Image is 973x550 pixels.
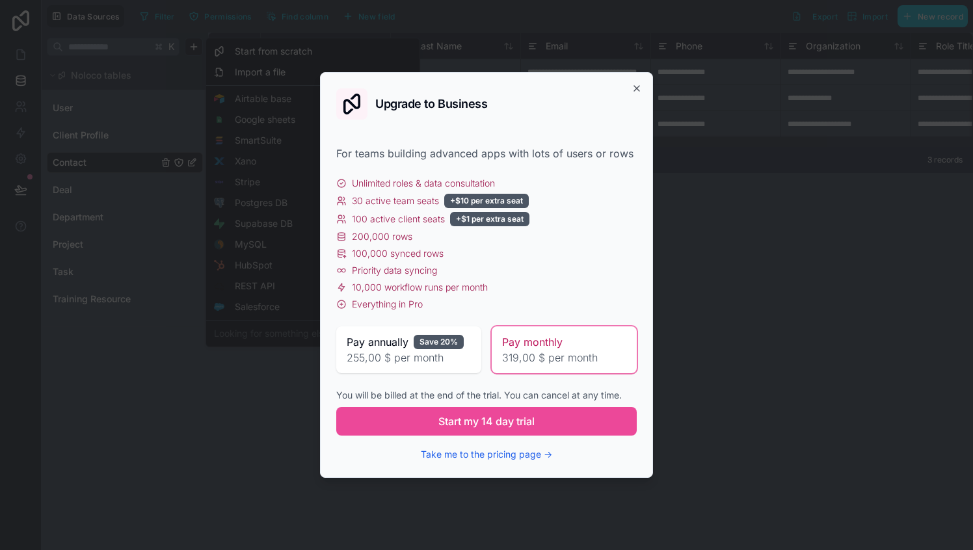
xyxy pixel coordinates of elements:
[438,413,535,429] span: Start my 14 day trial
[352,264,437,277] span: Priority data syncing
[352,213,445,226] span: 100 active client seats
[347,334,408,350] span: Pay annually
[352,281,488,294] span: 10,000 workflow runs per month
[450,212,529,226] div: +$1 per extra seat
[502,350,626,365] span: 319,00 $ per month
[336,389,637,402] div: You will be billed at the end of the trial. You can cancel at any time.
[336,146,637,161] div: For teams building advanced apps with lots of users or rows
[347,350,471,365] span: 255,00 $ per month
[421,448,552,461] button: Take me to the pricing page →
[414,335,464,349] div: Save 20%
[502,334,563,350] span: Pay monthly
[352,177,495,190] span: Unlimited roles & data consultation
[352,298,423,311] span: Everything in Pro
[375,98,487,110] h2: Upgrade to Business
[352,194,439,207] span: 30 active team seats
[352,230,412,243] span: 200,000 rows
[444,194,529,208] div: +$10 per extra seat
[352,247,444,260] span: 100,000 synced rows
[336,407,637,436] button: Start my 14 day trial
